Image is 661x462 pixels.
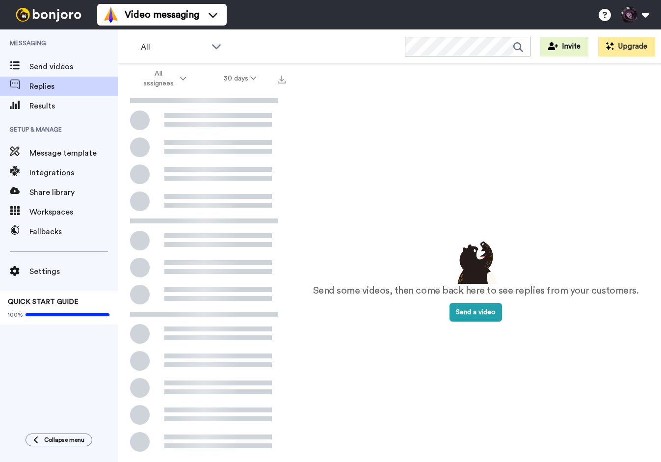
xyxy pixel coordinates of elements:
button: 30 days [205,70,275,87]
img: bj-logo-header-white.svg [12,8,85,22]
img: results-emptystates.png [451,239,501,284]
span: All assignees [138,69,178,88]
span: Workspaces [29,206,118,218]
span: QUICK START GUIDE [8,299,79,305]
span: Replies [29,81,118,92]
span: Integrations [29,167,118,179]
button: All assignees [120,65,205,92]
span: Settings [29,266,118,277]
span: Fallbacks [29,226,118,238]
span: Collapse menu [44,436,84,444]
span: Results [29,100,118,112]
span: Message template [29,147,118,159]
button: Send a video [449,303,502,322]
span: All [141,41,207,53]
span: Send videos [29,61,118,73]
button: Invite [540,37,588,56]
p: Send some videos, then come back here to see replies from your customers. [313,284,639,298]
span: Share library [29,187,118,198]
button: Export all results that match these filters now. [275,71,289,86]
img: export.svg [278,76,286,83]
span: 100% [8,311,23,319]
a: Send a video [449,309,502,316]
button: Upgrade [598,37,655,56]
span: Video messaging [125,8,199,22]
button: Collapse menu [26,434,92,446]
img: vm-color.svg [103,7,119,23]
